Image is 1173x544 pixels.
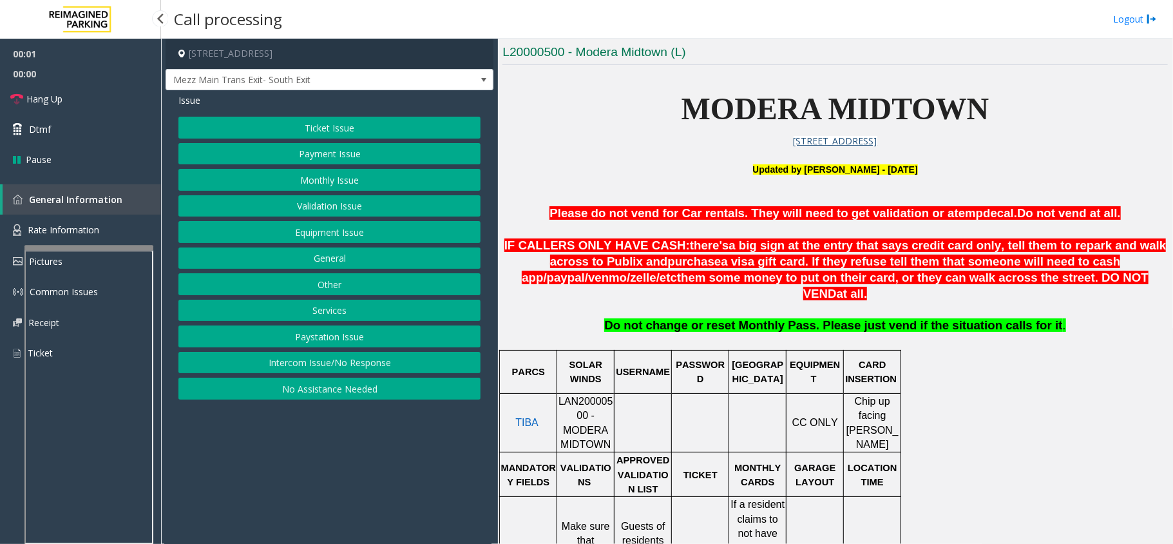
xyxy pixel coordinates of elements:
[558,396,613,450] span: LAN20000500 - MODERA MIDTOWN
[550,238,1167,268] span: a big sign at the entry that says credit card only, tell them to repark and walk across to Publix...
[522,255,1120,284] span: a visa gift card. If they refuse tell them that someone will need to cash app/
[13,318,22,327] img: 'icon'
[29,122,51,136] span: Dtmf
[178,195,481,217] button: Validation Issue
[845,360,897,384] span: CARD INSERTION
[178,169,481,191] button: Monthly Issue
[682,92,989,126] span: MODERA MIDTOWN
[549,206,954,220] span: Please do not vend for Car rentals. They will need to get validation or a
[569,360,605,384] span: SOLAR WINDS
[178,378,481,400] button: No Assistance Needed
[13,257,23,266] img: 'icon'
[178,248,481,269] button: General
[1017,206,1121,220] span: Do not vend at all.
[667,255,721,268] span: purchase
[585,271,588,284] span: /
[26,92,62,106] span: Hang Up
[794,135,877,147] span: [STREET_ADDRESS]
[504,238,690,252] span: IF CALLERS ONLY HAVE CASH:
[660,271,677,285] span: etc
[848,463,900,487] span: LOCATION TIME
[13,287,23,297] img: 'icon'
[683,470,718,480] span: TICKET
[955,206,984,220] span: temp
[28,224,99,236] span: Rate Information
[753,164,918,175] font: pdated by [PERSON_NAME] - [DATE]
[604,318,1062,332] span: Do not change or reset Monthly Pass. Please just vend if the situation calls for it
[26,153,52,166] span: Pause
[178,93,200,107] span: Issue
[790,360,840,384] span: EQUIPMENT
[616,455,672,494] span: APPROVED VALIDATION LIST
[178,352,481,374] button: Intercom Issue/No Response
[512,367,545,377] span: PARCS
[1063,318,1066,332] span: .
[560,463,611,487] span: VALIDATIONS
[166,39,493,69] h4: [STREET_ADDRESS]
[178,273,481,295] button: Other
[13,347,21,359] img: 'icon'
[732,360,783,384] span: [GEOGRAPHIC_DATA]
[656,271,660,284] span: /
[837,287,868,300] span: at all.
[13,224,21,236] img: 'icon'
[1147,12,1157,26] img: logout
[676,360,725,384] span: PASSWORD
[29,193,122,206] span: General Information
[166,70,428,90] span: Mezz Main Trans Exit- South Exit
[178,300,481,322] button: Services
[690,238,729,252] span: there's
[502,44,1168,65] h3: L20000500 - Modera Midtown (L)
[13,195,23,204] img: 'icon'
[588,271,627,285] span: venmo
[627,271,630,284] span: /
[167,3,289,35] h3: Call processing
[3,184,161,215] a: General Information
[734,463,784,487] span: MONTHLY CARDS
[630,271,656,285] span: zelle
[178,221,481,243] button: Equipment Issue
[1113,12,1157,26] a: Logout
[677,271,1149,300] span: them some money to put on their card, or they can walk across the street. DO NOT VEND
[794,463,838,487] span: GARAGE LAYOUT
[794,136,877,146] a: [STREET_ADDRESS]
[178,117,481,139] button: Ticket Issue
[501,463,556,487] span: MANDATORY FIELDS
[178,143,481,165] button: Payment Issue
[792,417,838,428] span: CC ONLY
[616,367,670,377] span: USERNAME
[983,206,1017,220] span: decal.
[515,418,539,428] a: TIBA
[753,163,759,175] font: U
[178,325,481,347] button: Paystation Issue
[547,271,585,285] span: paypal
[846,396,899,450] span: Chip up facing [PERSON_NAME]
